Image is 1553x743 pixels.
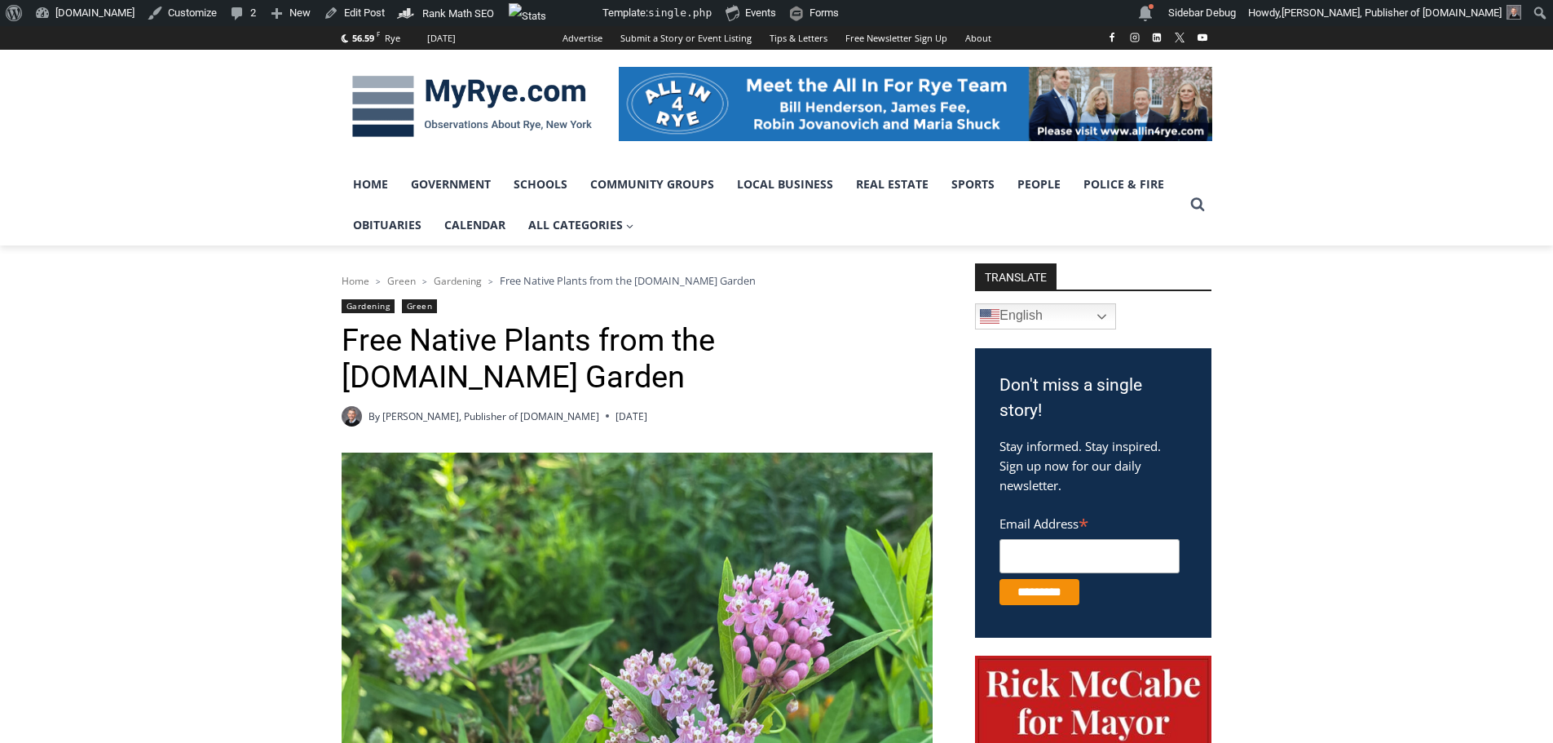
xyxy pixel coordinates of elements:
a: About [956,26,1000,50]
nav: Breadcrumbs [342,272,933,289]
time: [DATE] [615,409,647,424]
a: Green [387,274,416,288]
span: [PERSON_NAME], Publisher of [DOMAIN_NAME] [1282,7,1502,19]
span: > [422,276,427,287]
span: F [377,29,380,38]
img: MyRye.com [342,64,602,149]
button: View Search Form [1183,190,1212,219]
p: Stay informed. Stay inspired. Sign up now for our daily newsletter. [999,436,1187,495]
a: Instagram [1125,28,1145,47]
a: Tips & Letters [761,26,836,50]
img: Views over 48 hours. Click for more Jetpack Stats. [509,3,600,23]
img: All in for Rye [619,67,1212,140]
a: Community Groups [579,164,726,205]
nav: Secondary Navigation [554,26,1000,50]
a: Green [402,299,438,313]
a: Submit a Story or Event Listing [611,26,761,50]
a: [PERSON_NAME], Publisher of [DOMAIN_NAME] [382,409,599,423]
strong: TRANSLATE [975,263,1057,290]
a: Facebook [1102,28,1122,47]
span: > [376,276,381,287]
a: All Categories [517,205,646,245]
nav: Primary Navigation [342,164,1183,246]
a: Home [342,274,369,288]
a: Free Newsletter Sign Up [836,26,956,50]
a: Schools [502,164,579,205]
a: Advertise [554,26,611,50]
label: Email Address [999,507,1180,537]
h3: Don't miss a single story! [999,373,1187,424]
a: Local Business [726,164,845,205]
img: en [980,307,999,326]
a: Police & Fire [1072,164,1176,205]
a: Home [342,164,399,205]
a: People [1006,164,1072,205]
span: All Categories [528,216,634,234]
a: English [975,303,1116,329]
h1: Free Native Plants from the [DOMAIN_NAME] Garden [342,322,933,396]
a: Real Estate [845,164,940,205]
div: Rye [385,31,400,46]
span: By [368,409,380,424]
a: YouTube [1193,28,1212,47]
a: Gardening [434,274,482,288]
span: Rank Math SEO [422,7,494,20]
a: Author image [342,406,362,427]
span: Free Native Plants from the [DOMAIN_NAME] Garden [500,273,756,288]
span: > [488,276,493,287]
a: Obituaries [342,205,433,245]
span: 56.59 [352,32,374,44]
span: single.php [648,7,712,19]
div: [DATE] [427,31,456,46]
a: Sports [940,164,1006,205]
a: Government [399,164,502,205]
a: Calendar [433,205,517,245]
a: Gardening [342,299,395,313]
a: Linkedin [1147,28,1167,47]
a: X [1170,28,1189,47]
